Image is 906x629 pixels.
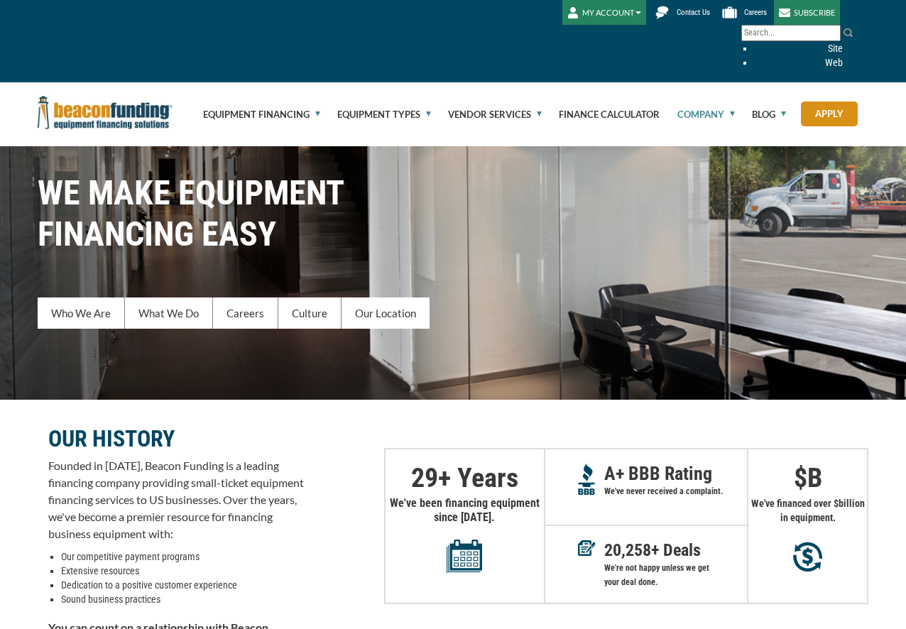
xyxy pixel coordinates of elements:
[843,27,854,38] img: Search
[38,173,868,255] h1: WE MAKE EQUIPMENT FINANCING EASY
[38,96,173,130] img: Beacon Funding Corporation
[578,464,596,495] img: A+ Reputation BBB
[187,82,320,146] a: Equipment Financing
[542,82,660,146] a: Finance Calculator
[604,543,747,557] p: + Deals
[432,82,542,146] a: Vendor Services
[386,471,545,485] p: + Years
[125,297,213,329] a: What We Do
[736,82,786,146] a: Blog
[386,496,545,573] p: We've been financing equipment since [DATE].
[38,106,173,117] a: Beacon Funding Corporation
[61,564,304,578] li: Extensive resources
[278,297,342,329] a: Culture
[447,539,482,573] img: Years in equipment financing
[38,297,125,329] a: Who We Are
[321,82,431,146] a: Equipment Types
[604,484,747,498] p: We've never received a complaint.
[793,542,822,572] img: Millions in equipment purchases
[748,496,867,525] p: We've financed over $ billion in equipment.
[754,41,843,55] li: Site
[61,592,304,606] li: Sound business practices
[661,82,735,146] a: Company
[61,549,304,564] li: Our competitive payment programs
[748,471,867,485] p: $ B
[754,55,843,70] li: Web
[48,457,304,542] p: Founded in [DATE], Beacon Funding is a leading financing company providing small-ticket equipment...
[342,297,430,329] a: Our Location
[411,462,438,493] span: 29
[826,28,837,39] a: Clear search text
[801,102,858,126] a: Apply
[744,8,767,17] span: Careers
[213,297,278,329] a: Careers
[48,430,304,447] p: OUR HISTORY
[604,466,747,481] p: A+ BBB Rating
[578,540,596,556] img: Deals in Equipment Financing
[741,25,841,41] input: Search
[604,540,651,560] span: 20,258
[604,561,747,589] p: We're not happy unless we get your deal done.
[61,578,304,592] li: Dedication to a positive customer experience
[677,8,710,17] span: Contact Us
